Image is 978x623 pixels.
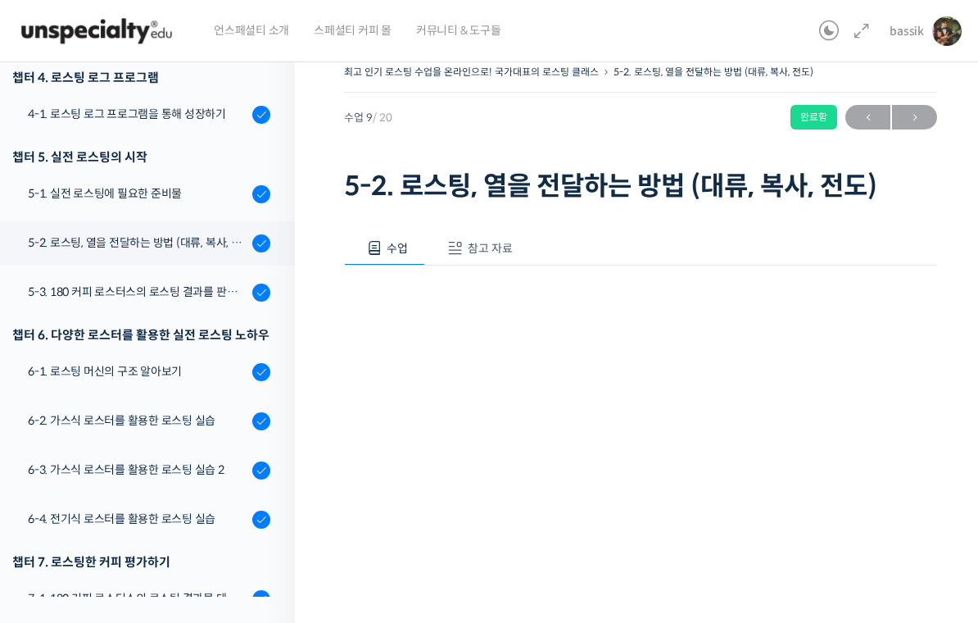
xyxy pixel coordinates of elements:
[890,24,924,39] span: bassik
[373,111,392,125] span: / 20
[28,362,247,380] div: 6-1. 로스팅 머신의 구조 알아보기
[108,487,211,528] a: 대화
[387,241,408,256] span: 수업
[28,589,247,607] div: 7-1. 180 커피 로스터스의 로스팅 결과물 테스트 노하우
[892,105,937,130] a: 다음→
[253,512,273,525] span: 설정
[28,412,247,430] div: 6-2. 가스식 로스터를 활용한 로스팅 실습
[28,184,247,202] div: 5-1. 실전 로스팅에 필요한 준비물
[790,105,837,130] div: 완료함
[28,283,247,301] div: 5-3. 180 커피 로스터스의 로스팅 결과를 판단하는 노하우
[614,66,813,78] a: 5-2. 로스팅, 열을 전달하는 방법 (대류, 복사, 전도)
[12,146,270,168] div: 챕터 5. 실전 로스팅의 시작
[28,234,247,252] div: 5-2. 로스팅, 열을 전달하는 방법 (대류, 복사, 전도)
[28,105,247,123] div: 4-1. 로스팅 로그 프로그램을 통해 성장하기
[845,105,890,130] a: ←이전
[211,487,315,528] a: 설정
[344,66,599,78] a: 최고 인기 로스팅 수업을 온라인으로! 국가대표의 로스팅 클래스
[52,512,61,525] span: 홈
[28,461,247,479] div: 6-3. 가스식 로스터를 활용한 로스팅 실습 2
[12,66,270,89] div: 챕터 4. 로스팅 로그 프로그램
[845,107,890,129] span: ←
[344,171,937,202] h1: 5-2. 로스팅, 열을 전달하는 방법 (대류, 복사, 전도)
[12,324,270,346] div: 챕터 6. 다양한 로스터를 활용한 실전 로스팅 노하우
[344,112,392,123] span: 수업 9
[12,551,270,573] div: 챕터 7. 로스팅한 커피 평가하기
[468,241,513,256] span: 참고 자료
[28,510,247,528] div: 6-4. 전기식 로스터를 활용한 로스팅 실습
[5,487,108,528] a: 홈
[150,512,170,525] span: 대화
[892,107,937,129] span: →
